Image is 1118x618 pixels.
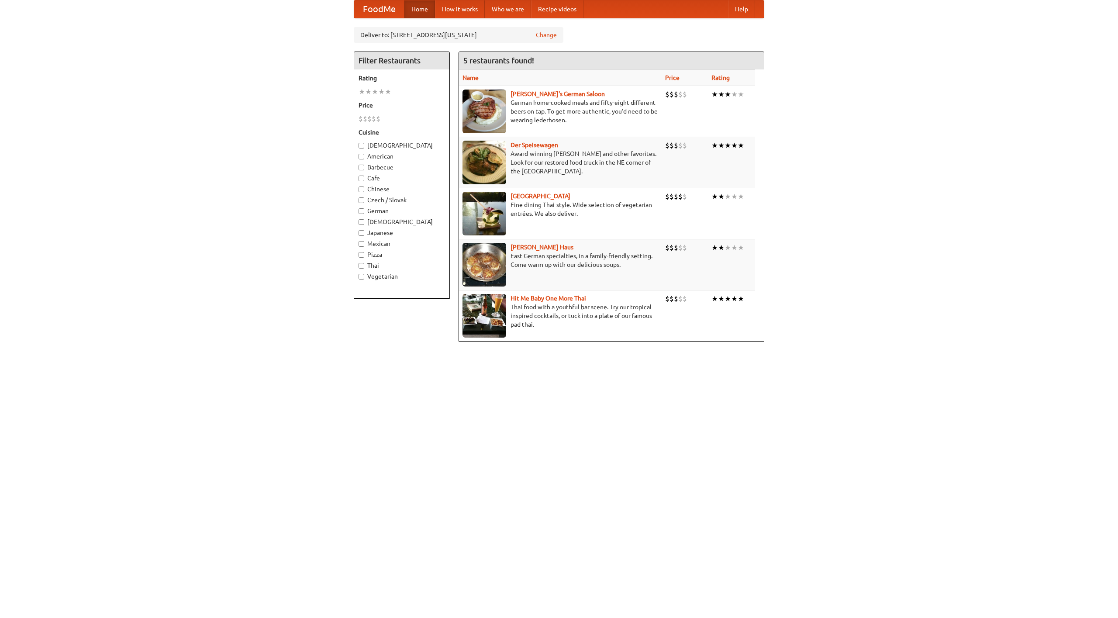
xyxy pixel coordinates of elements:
p: East German specialties, in a family-friendly setting. Come warm up with our delicious soups. [462,252,658,269]
a: Recipe videos [531,0,583,18]
a: [PERSON_NAME] Haus [511,244,573,251]
a: [GEOGRAPHIC_DATA] [511,193,570,200]
li: ★ [365,87,372,97]
li: $ [665,192,669,201]
li: ★ [731,192,738,201]
li: $ [678,192,683,201]
input: Japanese [359,230,364,236]
li: ★ [738,141,744,150]
li: $ [683,90,687,99]
input: Thai [359,263,364,269]
li: ★ [378,87,385,97]
li: ★ [731,294,738,304]
h5: Cuisine [359,128,445,137]
label: Pizza [359,250,445,259]
li: ★ [731,90,738,99]
li: $ [665,294,669,304]
li: ★ [725,294,731,304]
a: Help [728,0,755,18]
li: ★ [718,192,725,201]
li: $ [363,114,367,124]
ng-pluralize: 5 restaurants found! [463,56,534,65]
label: Czech / Slovak [359,196,445,204]
p: Fine dining Thai-style. Wide selection of vegetarian entrées. We also deliver. [462,200,658,218]
li: ★ [731,243,738,252]
a: Who we are [485,0,531,18]
a: FoodMe [354,0,404,18]
li: ★ [725,243,731,252]
li: $ [683,141,687,150]
input: Barbecue [359,165,364,170]
label: Barbecue [359,163,445,172]
label: [DEMOGRAPHIC_DATA] [359,218,445,226]
li: $ [359,114,363,124]
li: ★ [725,141,731,150]
a: Home [404,0,435,18]
a: [PERSON_NAME]'s German Saloon [511,90,605,97]
label: Mexican [359,239,445,248]
input: Mexican [359,241,364,247]
li: $ [674,294,678,304]
h4: Filter Restaurants [354,52,449,69]
li: $ [674,141,678,150]
p: Thai food with a youthful bar scene. Try our tropical inspired cocktails, or tuck into a plate of... [462,303,658,329]
li: $ [674,90,678,99]
input: German [359,208,364,214]
li: $ [665,141,669,150]
li: $ [669,192,674,201]
li: $ [683,192,687,201]
li: ★ [725,90,731,99]
a: Der Speisewagen [511,142,558,148]
a: Price [665,74,680,81]
img: satay.jpg [462,192,506,235]
li: ★ [718,90,725,99]
li: $ [683,243,687,252]
li: ★ [359,87,365,97]
li: $ [683,294,687,304]
h5: Price [359,101,445,110]
input: [DEMOGRAPHIC_DATA] [359,219,364,225]
li: $ [678,243,683,252]
li: $ [376,114,380,124]
li: $ [665,90,669,99]
label: Cafe [359,174,445,183]
li: ★ [711,294,718,304]
li: ★ [718,141,725,150]
li: ★ [711,141,718,150]
li: $ [665,243,669,252]
li: $ [674,192,678,201]
label: Chinese [359,185,445,193]
label: Vegetarian [359,272,445,281]
li: $ [678,141,683,150]
p: Award-winning [PERSON_NAME] and other favorites. Look for our restored food truck in the NE corne... [462,149,658,176]
li: $ [669,243,674,252]
input: American [359,154,364,159]
input: Vegetarian [359,274,364,280]
input: Czech / Slovak [359,197,364,203]
a: Hit Me Baby One More Thai [511,295,586,302]
li: ★ [738,243,744,252]
input: Cafe [359,176,364,181]
label: German [359,207,445,215]
li: $ [372,114,376,124]
p: German home-cooked meals and fifty-eight different beers on tap. To get more authentic, you'd nee... [462,98,658,124]
li: $ [678,90,683,99]
li: ★ [711,192,718,201]
input: Chinese [359,186,364,192]
li: ★ [372,87,378,97]
li: ★ [738,192,744,201]
li: ★ [385,87,391,97]
li: ★ [711,90,718,99]
li: ★ [718,243,725,252]
input: [DEMOGRAPHIC_DATA] [359,143,364,148]
a: Rating [711,74,730,81]
img: babythai.jpg [462,294,506,338]
li: ★ [738,294,744,304]
img: kohlhaus.jpg [462,243,506,287]
input: Pizza [359,252,364,258]
li: $ [669,294,674,304]
li: ★ [731,141,738,150]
